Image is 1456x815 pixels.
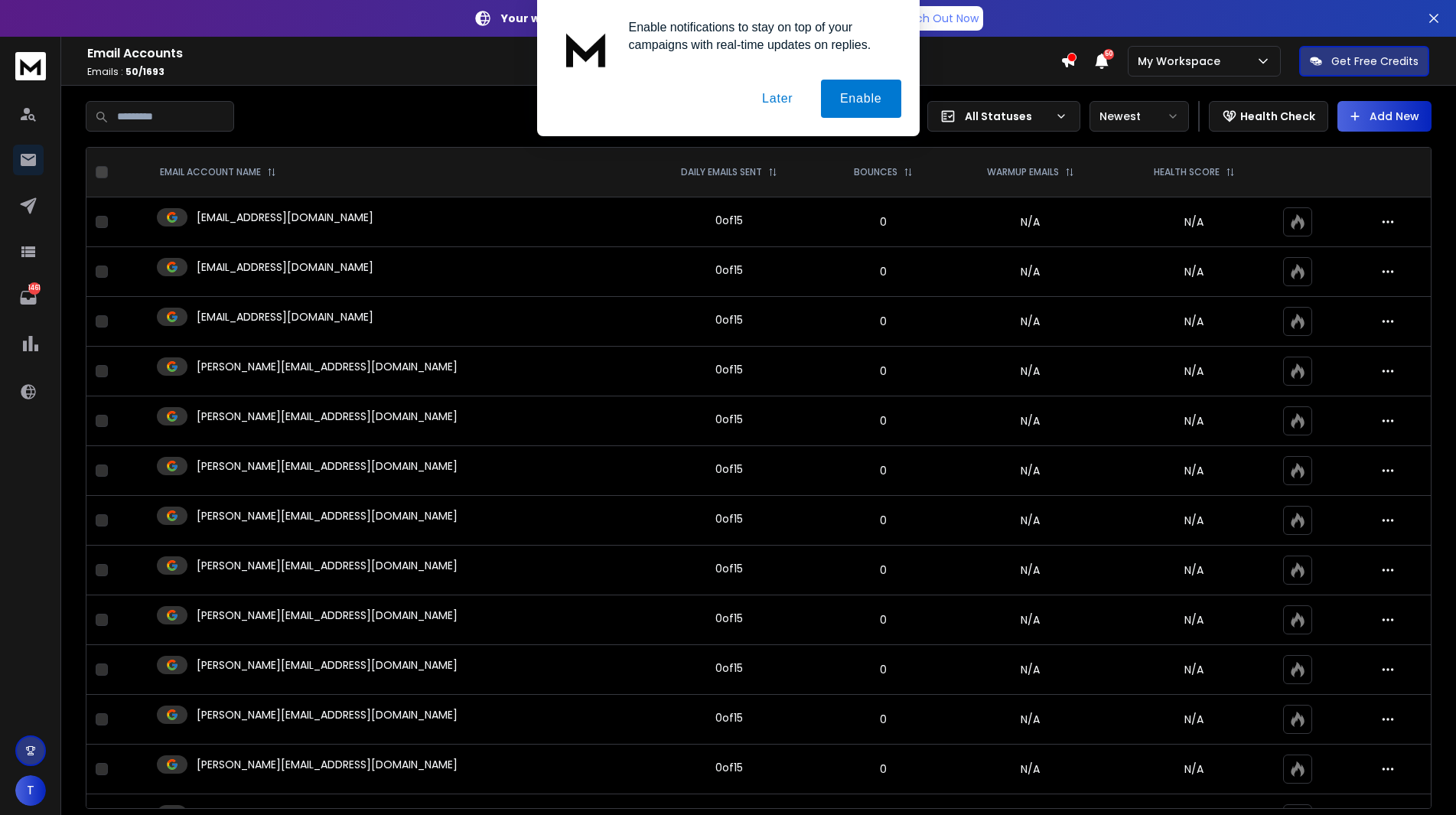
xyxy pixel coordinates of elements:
[715,312,743,328] div: 0 of 15
[555,18,617,80] img: notification icon
[715,561,743,576] div: 0 of 15
[197,757,458,772] p: [PERSON_NAME][EMAIL_ADDRESS][DOMAIN_NAME]
[1124,562,1265,578] p: N/A
[829,513,936,528] p: 0
[1124,463,1265,478] p: N/A
[197,508,458,523] p: [PERSON_NAME][EMAIL_ADDRESS][DOMAIN_NAME]
[715,710,743,725] div: 0 of 15
[197,210,373,225] p: [EMAIL_ADDRESS][DOMAIN_NAME]
[829,363,936,379] p: 0
[987,166,1059,178] p: WARMUP EMAILS
[715,461,743,477] div: 0 of 15
[946,396,1115,446] td: N/A
[1124,363,1265,379] p: N/A
[946,595,1115,645] td: N/A
[821,80,901,118] button: Enable
[197,458,458,474] p: [PERSON_NAME][EMAIL_ADDRESS][DOMAIN_NAME]
[946,546,1115,595] td: N/A
[946,745,1115,794] td: N/A
[829,761,936,777] p: 0
[1124,712,1265,727] p: N/A
[15,775,46,806] button: T
[197,608,458,623] p: [PERSON_NAME][EMAIL_ADDRESS][DOMAIN_NAME]
[681,166,762,178] p: DAILY EMAILS SENT
[1124,662,1265,677] p: N/A
[946,496,1115,546] td: N/A
[854,166,897,178] p: BOUNCES
[715,362,743,377] div: 0 of 15
[715,262,743,278] div: 0 of 15
[715,760,743,775] div: 0 of 15
[829,413,936,429] p: 0
[1124,214,1265,230] p: N/A
[1124,413,1265,429] p: N/A
[715,511,743,526] div: 0 of 15
[197,359,458,374] p: [PERSON_NAME][EMAIL_ADDRESS][DOMAIN_NAME]
[829,463,936,478] p: 0
[28,282,41,295] p: 1461
[197,657,458,673] p: [PERSON_NAME][EMAIL_ADDRESS][DOMAIN_NAME]
[829,264,936,279] p: 0
[946,197,1115,247] td: N/A
[946,446,1115,496] td: N/A
[617,18,901,54] div: Enable notifications to stay on top of your campaigns with real-time updates on replies.
[1124,314,1265,329] p: N/A
[160,166,276,178] div: EMAIL ACCOUNT NAME
[946,645,1115,695] td: N/A
[829,612,936,628] p: 0
[1124,761,1265,777] p: N/A
[1124,264,1265,279] p: N/A
[197,259,373,275] p: [EMAIL_ADDRESS][DOMAIN_NAME]
[715,213,743,228] div: 0 of 15
[13,282,44,313] a: 1461
[197,707,458,722] p: [PERSON_NAME][EMAIL_ADDRESS][DOMAIN_NAME]
[197,309,373,324] p: [EMAIL_ADDRESS][DOMAIN_NAME]
[946,247,1115,297] td: N/A
[743,80,812,118] button: Later
[829,314,936,329] p: 0
[715,611,743,626] div: 0 of 15
[829,712,936,727] p: 0
[1124,513,1265,528] p: N/A
[197,558,458,573] p: [PERSON_NAME][EMAIL_ADDRESS][DOMAIN_NAME]
[829,214,936,230] p: 0
[829,562,936,578] p: 0
[715,660,743,676] div: 0 of 15
[946,695,1115,745] td: N/A
[829,662,936,677] p: 0
[1124,612,1265,628] p: N/A
[1154,166,1220,178] p: HEALTH SCORE
[197,409,458,424] p: [PERSON_NAME][EMAIL_ADDRESS][DOMAIN_NAME]
[715,412,743,427] div: 0 of 15
[946,347,1115,396] td: N/A
[946,297,1115,347] td: N/A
